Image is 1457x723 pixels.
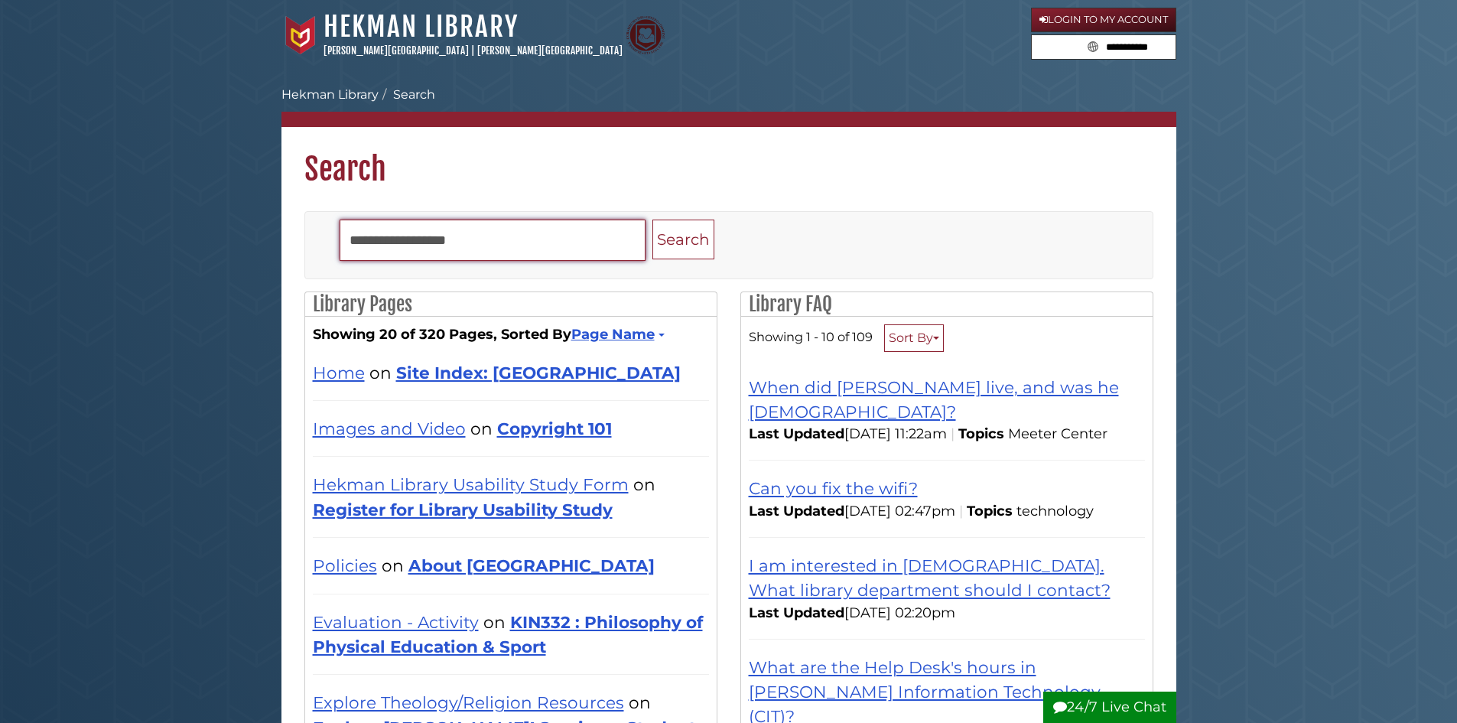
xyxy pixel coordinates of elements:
span: on [483,612,506,632]
h2: Library FAQ [741,292,1153,317]
button: Search [652,220,714,260]
span: on [369,363,392,383]
span: Topics [958,425,1004,442]
span: [DATE] 02:20pm [749,604,955,621]
a: Copyright 101 [497,418,612,438]
strong: Showing 20 of 320 Pages, Sorted By [313,324,709,345]
span: [DATE] 11:22am [749,425,947,442]
h2: Library Pages [305,292,717,317]
a: Images and Video [313,418,466,438]
a: Evaluation - Activity [313,612,479,632]
span: Topics [967,503,1013,519]
a: [PERSON_NAME][GEOGRAPHIC_DATA] [324,44,469,57]
img: Calvin Theological Seminary [626,16,665,54]
span: on [633,474,655,494]
li: technology [1016,501,1098,522]
a: Home [313,363,365,383]
a: [PERSON_NAME][GEOGRAPHIC_DATA] [477,44,623,57]
a: Can you fix the wifi? [749,478,918,498]
a: About [GEOGRAPHIC_DATA] [408,555,655,575]
a: Site Index: [GEOGRAPHIC_DATA] [396,363,681,383]
a: I am interested in [DEMOGRAPHIC_DATA]. What library department should I contact? [749,555,1111,600]
img: Calvin University [281,16,320,54]
a: Hekman Library [324,10,519,44]
a: Page Name [571,326,662,343]
h1: Search [281,127,1176,188]
li: Meeter Center [1008,424,1111,445]
span: | [955,503,967,519]
span: Showing 1 - 10 of 109 [749,329,873,344]
ul: Topics [1016,503,1098,519]
span: Last Updated [749,503,844,519]
span: [DATE] 02:47pm [749,503,955,519]
a: Hekman Library [281,87,379,102]
span: on [629,692,651,712]
a: KIN332 : Philosophy of Physical Education & Sport [313,612,703,656]
span: Last Updated [749,604,844,621]
button: Search [1083,35,1103,56]
ul: Topics [1008,425,1111,442]
span: | [947,425,958,442]
a: Login to My Account [1031,8,1176,32]
li: Search [379,86,435,104]
span: on [470,418,493,438]
a: Explore Theology/Religion Resources [313,692,624,712]
a: Hekman Library Usability Study Form [313,474,629,494]
span: | [471,44,475,57]
a: Register for Library Usability Study [313,500,613,519]
button: 24/7 Live Chat [1043,692,1176,723]
form: Search library guides, policies, and FAQs. [1031,34,1176,60]
span: on [382,555,404,575]
span: Last Updated [749,425,844,442]
a: Policies [313,555,377,575]
a: When did [PERSON_NAME] live, and was he [DEMOGRAPHIC_DATA]? [749,377,1119,422]
nav: breadcrumb [281,86,1176,127]
button: Sort By [884,324,944,352]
